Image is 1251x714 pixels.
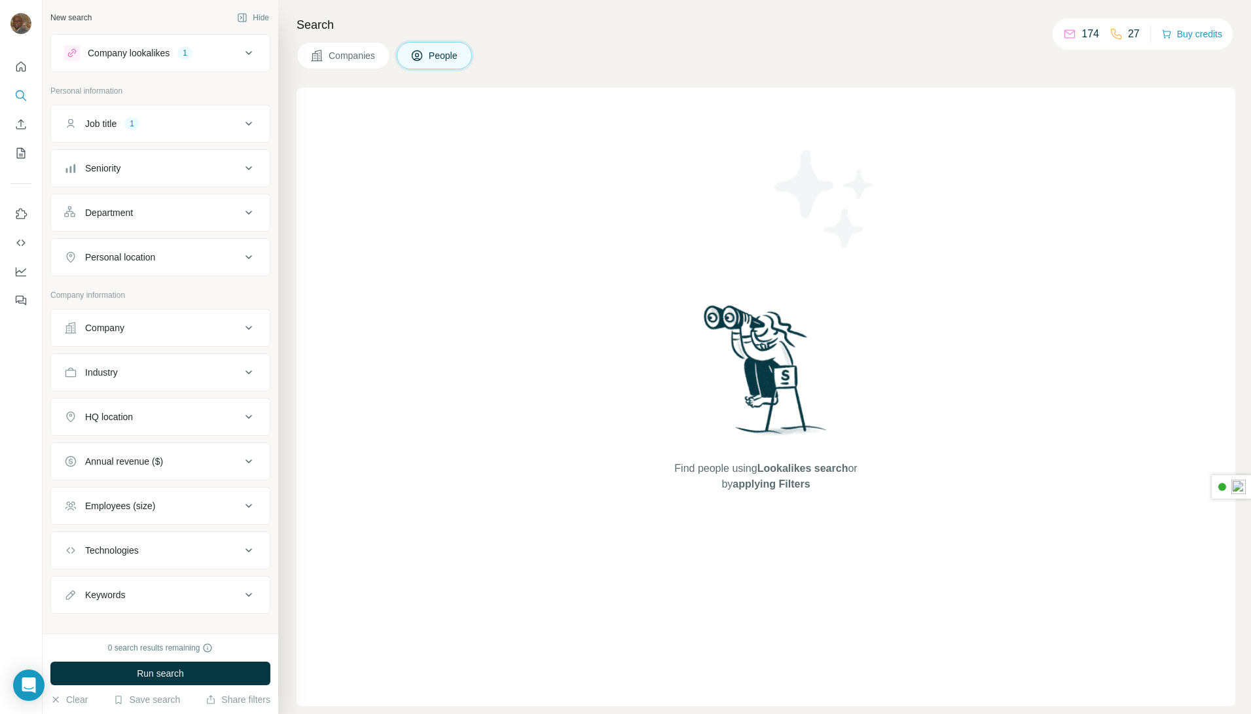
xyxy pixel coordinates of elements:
button: Enrich CSV [10,113,31,136]
button: Annual revenue ($) [51,446,270,477]
button: Employees (size) [51,490,270,522]
button: Search [10,84,31,107]
img: Avatar [10,13,31,34]
button: Industry [51,357,270,388]
div: Annual revenue ($) [85,455,163,468]
span: Companies [329,49,376,62]
button: Share filters [206,693,270,706]
div: Personal location [85,251,155,264]
img: Surfe Illustration - Woman searching with binoculars [698,302,834,448]
p: 174 [1081,26,1099,42]
button: Technologies [51,535,270,566]
div: 0 search results remaining [108,642,213,654]
div: Technologies [85,544,139,557]
h4: Search [297,16,1235,34]
div: Industry [85,366,118,379]
button: Company [51,312,270,344]
div: Keywords [85,588,125,601]
img: Surfe Illustration - Stars [766,140,884,258]
button: Keywords [51,579,270,611]
div: HQ location [85,410,133,423]
button: Personal location [51,241,270,273]
div: Company [85,321,124,334]
div: Employees (size) [85,499,155,512]
button: Department [51,197,270,228]
span: People [429,49,459,62]
button: Dashboard [10,260,31,283]
button: Save search [113,693,180,706]
button: HQ location [51,401,270,433]
button: My lists [10,141,31,165]
p: 27 [1128,26,1140,42]
button: Job title1 [51,108,270,139]
button: Clear [50,693,88,706]
button: Hide [228,8,278,27]
button: Use Surfe API [10,231,31,255]
div: Company lookalikes [88,46,170,60]
p: Personal information [50,85,270,97]
div: Seniority [85,162,120,175]
p: Company information [50,289,270,301]
button: Seniority [51,152,270,184]
button: Company lookalikes1 [51,37,270,69]
div: New search [50,12,92,24]
div: Open Intercom Messenger [13,669,45,701]
div: 1 [177,47,192,59]
div: Department [85,206,133,219]
button: Quick start [10,55,31,79]
button: Run search [50,662,270,685]
span: Find people using or by [661,461,871,492]
span: Run search [137,667,184,680]
span: applying Filters [733,478,810,490]
div: Job title [85,117,117,130]
div: 1 [124,118,139,130]
button: Use Surfe on LinkedIn [10,202,31,226]
span: Lookalikes search [757,463,848,474]
button: Buy credits [1161,25,1222,43]
button: Feedback [10,289,31,312]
